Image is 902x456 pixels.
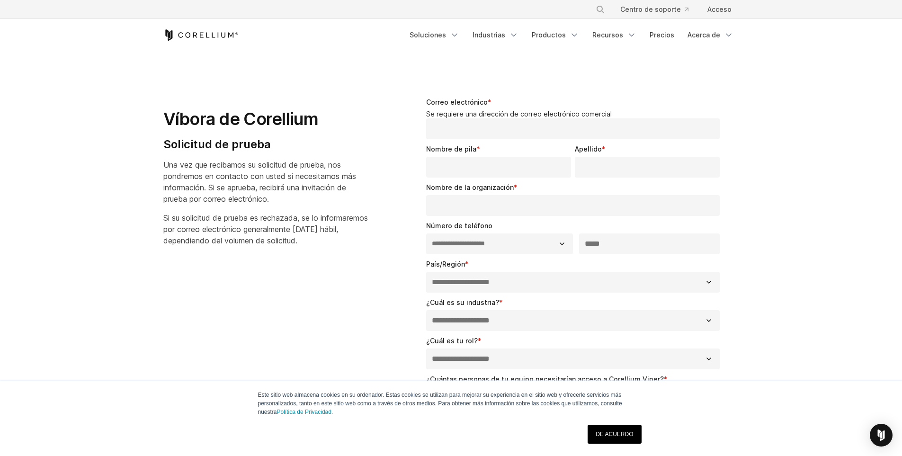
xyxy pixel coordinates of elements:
font: Productos [532,31,566,39]
font: Centro de soporte [620,5,681,13]
font: Acceso [707,5,732,13]
font: Correo electrónico [426,98,488,106]
font: ¿Cuál es su industria? [426,298,499,306]
font: Víbora de Corellium [163,108,318,129]
font: Número de teléfono [426,222,492,230]
font: Acerca de [688,31,720,39]
a: DE ACUERDO [588,425,641,444]
font: Apellido [575,145,602,153]
font: Solicitud de prueba [163,137,271,151]
font: DE ACUERDO [596,431,633,438]
font: Soluciones [410,31,446,39]
button: Buscar [592,1,609,18]
font: Precios [650,31,674,39]
a: Inicio de Corellium [163,29,239,41]
font: Una vez que recibamos su solicitud de prueba, nos pondremos en contacto con usted si necesitamos ... [163,160,356,204]
font: Este sitio web almacena cookies en su ordenador. Estas cookies se utilizan para mejorar su experi... [258,392,622,415]
div: Menú de navegación [404,27,739,44]
font: Se requiere una dirección de correo electrónico comercial [426,110,612,118]
font: Si su solicitud de prueba es rechazada, se lo informaremos por correo electrónico generalmente [D... [163,213,368,245]
font: País/Región [426,260,465,268]
a: Política de Privacidad. [277,409,333,415]
font: Industrias [473,31,505,39]
font: Nombre de la organización [426,183,514,191]
font: ¿Cuál es tu rol? [426,337,478,345]
font: ¿Cuántas personas de tu equipo necesitarían acceso a Corellium Viper? [426,375,664,383]
div: Menú de navegación [584,1,739,18]
font: Nombre de pila [426,145,476,153]
font: Recursos [592,31,623,39]
div: Open Intercom Messenger [870,424,893,447]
